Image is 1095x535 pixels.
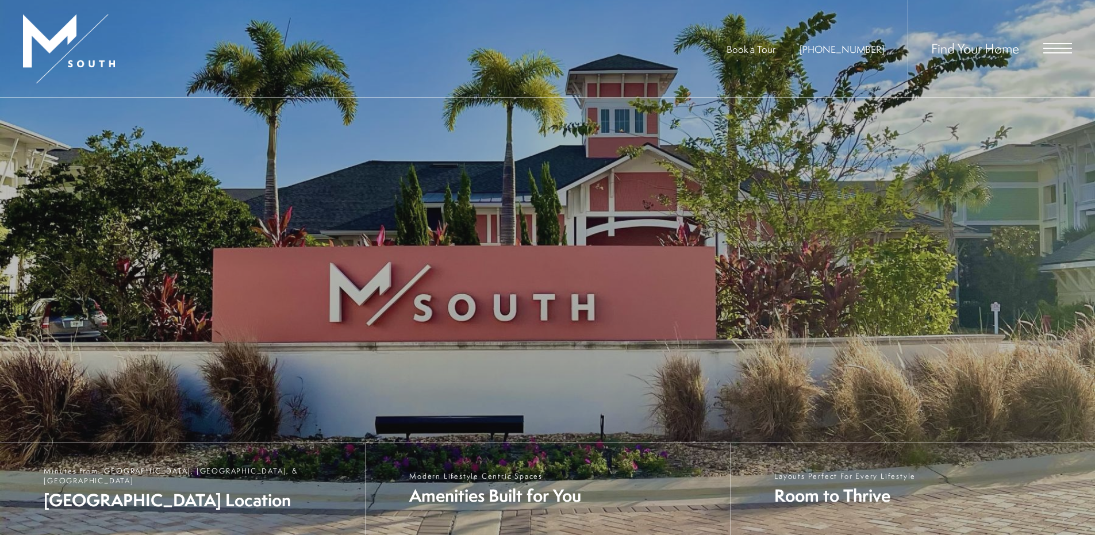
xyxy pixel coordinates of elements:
button: Open Menu [1043,43,1072,53]
a: Book a Tour [727,43,775,56]
a: Call Us at 813-570-8014 [800,43,885,56]
a: Find Your Home [931,39,1019,57]
span: [PHONE_NUMBER] [800,43,885,56]
img: MSouth [23,14,115,83]
span: Minutes from [GEOGRAPHIC_DATA], [GEOGRAPHIC_DATA], & [GEOGRAPHIC_DATA] [44,466,354,486]
span: [GEOGRAPHIC_DATA] Location [44,488,354,512]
